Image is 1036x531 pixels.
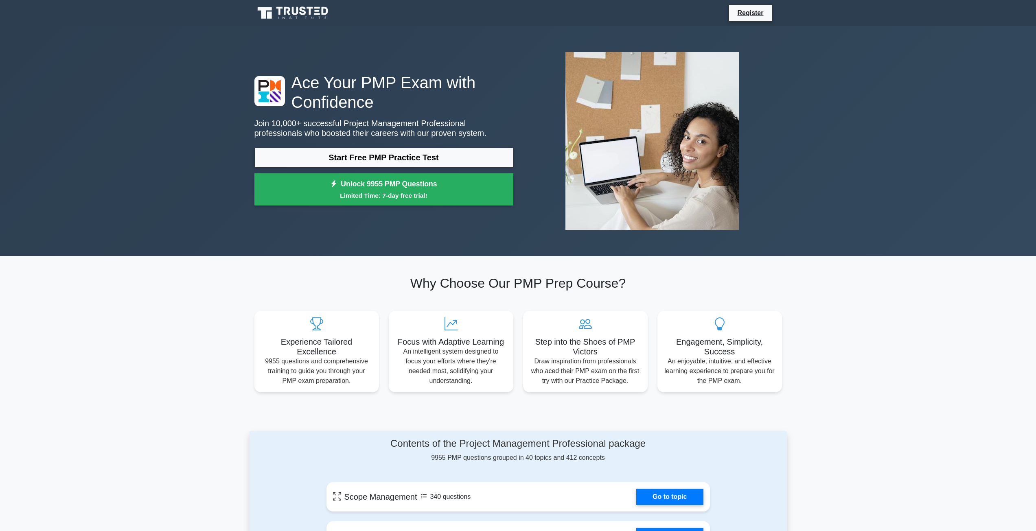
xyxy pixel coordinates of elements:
[254,173,513,206] a: Unlock 9955 PMP QuestionsLimited Time: 7-day free trial!
[326,438,710,463] div: 9955 PMP questions grouped in 40 topics and 412 concepts
[636,489,703,505] a: Go to topic
[254,148,513,167] a: Start Free PMP Practice Test
[664,356,775,386] p: An enjoyable, intuitive, and effective learning experience to prepare you for the PMP exam.
[261,337,372,356] h5: Experience Tailored Excellence
[395,337,507,347] h5: Focus with Adaptive Learning
[261,356,372,386] p: 9955 questions and comprehensive training to guide you through your PMP exam preparation.
[732,8,768,18] a: Register
[254,118,513,138] p: Join 10,000+ successful Project Management Professional professionals who boosted their careers w...
[265,191,503,200] small: Limited Time: 7-day free trial!
[664,337,775,356] h5: Engagement, Simplicity, Success
[530,337,641,356] h5: Step into the Shoes of PMP Victors
[326,438,710,450] h4: Contents of the Project Management Professional package
[530,356,641,386] p: Draw inspiration from professionals who aced their PMP exam on the first try with our Practice Pa...
[254,275,782,291] h2: Why Choose Our PMP Prep Course?
[395,347,507,386] p: An intelligent system designed to focus your efforts where they're needed most, solidifying your ...
[254,73,513,112] h1: Ace Your PMP Exam with Confidence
